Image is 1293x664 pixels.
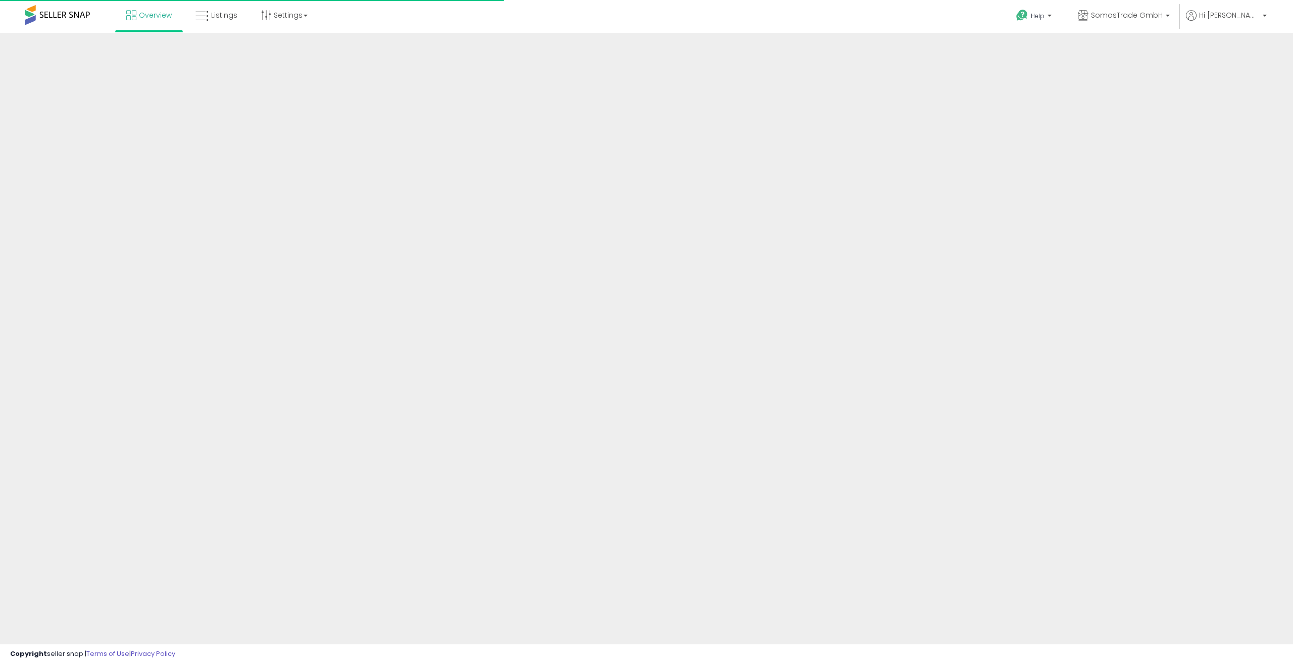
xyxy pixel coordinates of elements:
span: Hi [PERSON_NAME] [1199,10,1260,20]
span: SomosTrade GmbH [1091,10,1163,20]
span: Listings [211,10,237,20]
span: Overview [139,10,172,20]
i: Get Help [1016,9,1028,22]
a: Hi [PERSON_NAME] [1186,10,1267,33]
a: Help [1008,2,1062,33]
span: Help [1031,12,1045,20]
